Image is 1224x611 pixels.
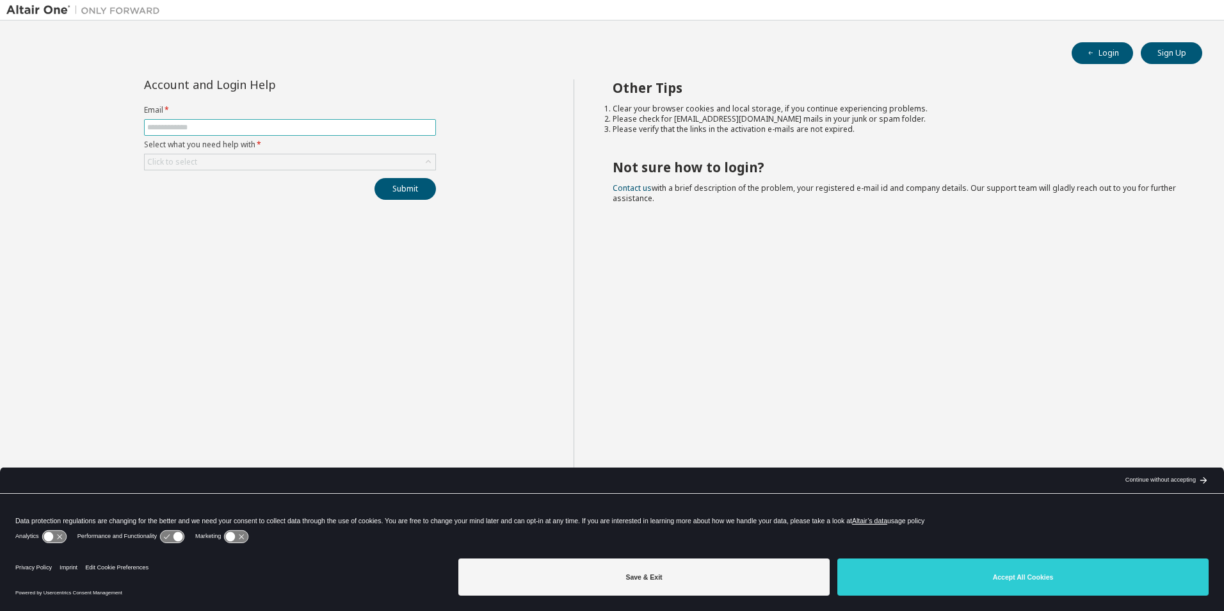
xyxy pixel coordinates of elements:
[613,79,1180,96] h2: Other Tips
[613,104,1180,114] li: Clear your browser cookies and local storage, if you continue experiencing problems.
[144,105,436,115] label: Email
[144,79,378,90] div: Account and Login Help
[144,140,436,150] label: Select what you need help with
[147,157,197,167] div: Click to select
[145,154,435,170] div: Click to select
[1141,42,1202,64] button: Sign Up
[613,114,1180,124] li: Please check for [EMAIL_ADDRESS][DOMAIN_NAME] mails in your junk or spam folder.
[613,159,1180,175] h2: Not sure how to login?
[374,178,436,200] button: Submit
[1072,42,1133,64] button: Login
[613,183,652,193] a: Contact us
[613,183,1176,204] span: with a brief description of the problem, your registered e-mail id and company details. Our suppo...
[613,124,1180,134] li: Please verify that the links in the activation e-mails are not expired.
[6,4,166,17] img: Altair One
